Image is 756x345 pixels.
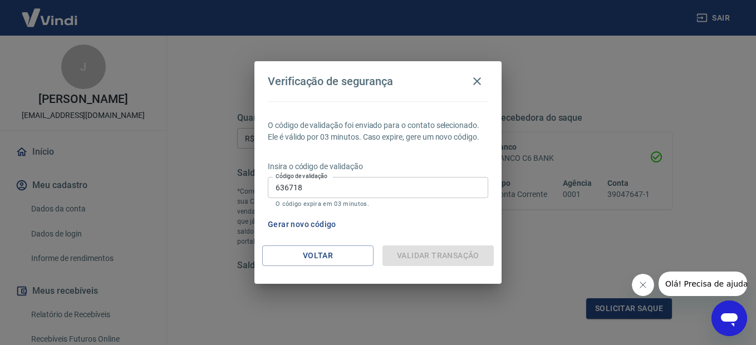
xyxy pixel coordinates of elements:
[268,120,488,143] p: O código de validação foi enviado para o contato selecionado. Ele é válido por 03 minutos. Caso e...
[276,172,327,180] label: Código de validação
[632,274,654,296] iframe: Fechar mensagem
[263,214,341,235] button: Gerar novo código
[276,200,480,208] p: O código expira em 03 minutos.
[268,161,488,172] p: Insira o código de validação
[711,300,747,336] iframe: Botão para abrir a janela de mensagens
[268,75,393,88] h4: Verificação de segurança
[659,272,747,296] iframe: Mensagem da empresa
[262,245,374,266] button: Voltar
[7,8,94,17] span: Olá! Precisa de ajuda?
